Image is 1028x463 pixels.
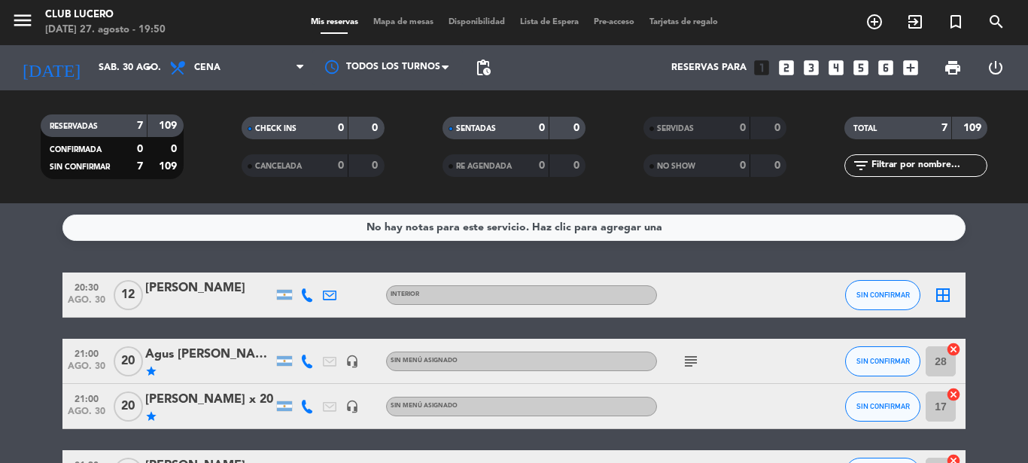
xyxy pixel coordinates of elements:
[876,58,896,78] i: looks_6
[391,358,458,364] span: Sin menú asignado
[740,160,746,171] strong: 0
[941,123,947,133] strong: 7
[752,58,771,78] i: looks_one
[372,160,381,171] strong: 0
[194,62,221,73] span: Cena
[946,387,961,402] i: cancel
[963,123,984,133] strong: 109
[573,160,582,171] strong: 0
[934,286,952,304] i: border_all
[338,123,344,133] strong: 0
[774,123,783,133] strong: 0
[657,163,695,170] span: NO SHOW
[865,13,884,31] i: add_circle_outline
[946,342,961,357] i: cancel
[456,163,512,170] span: RE AGENDADA
[856,402,910,410] span: SIN CONFIRMAR
[145,365,157,377] i: star
[145,410,157,422] i: star
[68,407,105,424] span: ago. 30
[372,123,381,133] strong: 0
[826,58,846,78] i: looks_4
[145,390,273,410] div: [PERSON_NAME] x 20
[774,160,783,171] strong: 0
[145,279,273,298] div: [PERSON_NAME]
[851,58,871,78] i: looks_5
[856,291,910,299] span: SIN CONFIRMAR
[366,219,662,236] div: No hay notas para este servicio. Haz clic para agregar una
[947,13,965,31] i: turned_in_not
[114,391,143,422] span: 20
[303,18,366,26] span: Mis reservas
[137,161,143,172] strong: 7
[114,346,143,376] span: 20
[512,18,586,26] span: Lista de Espera
[366,18,441,26] span: Mapa de mesas
[901,58,920,78] i: add_box
[255,163,302,170] span: CANCELADA
[657,125,694,133] span: SERVIDAS
[539,160,545,171] strong: 0
[391,403,458,409] span: Sin menú asignado
[255,125,297,133] span: CHECK INS
[159,161,180,172] strong: 109
[870,157,987,174] input: Filtrar por nombre...
[856,357,910,365] span: SIN CONFIRMAR
[642,18,725,26] span: Tarjetas de regalo
[11,51,91,84] i: [DATE]
[586,18,642,26] span: Pre-acceso
[987,13,1005,31] i: search
[137,120,143,131] strong: 7
[345,355,359,368] i: headset_mic
[140,59,158,77] i: arrow_drop_down
[45,8,166,23] div: Club Lucero
[50,123,98,130] span: RESERVADAS
[45,23,166,38] div: [DATE] 27. agosto - 19:50
[845,346,920,376] button: SIN CONFIRMAR
[50,146,102,154] span: CONFIRMADA
[137,144,143,154] strong: 0
[740,123,746,133] strong: 0
[853,125,877,133] span: TOTAL
[50,163,110,171] span: SIN CONFIRMAR
[474,59,492,77] span: pending_actions
[801,58,821,78] i: looks_3
[944,59,962,77] span: print
[987,59,1005,77] i: power_settings_new
[441,18,512,26] span: Disponibilidad
[11,9,34,32] i: menu
[338,160,344,171] strong: 0
[11,9,34,37] button: menu
[68,278,105,295] span: 20:30
[974,45,1017,90] div: LOG OUT
[456,125,496,133] span: SENTADAS
[539,123,545,133] strong: 0
[345,400,359,413] i: headset_mic
[68,344,105,361] span: 21:00
[159,120,180,131] strong: 109
[906,13,924,31] i: exit_to_app
[145,345,273,364] div: Agus [PERSON_NAME] x 20
[68,361,105,379] span: ago. 30
[68,389,105,407] span: 21:00
[171,144,180,154] strong: 0
[845,391,920,422] button: SIN CONFIRMAR
[68,295,105,312] span: ago. 30
[845,280,920,310] button: SIN CONFIRMAR
[114,280,143,310] span: 12
[777,58,796,78] i: looks_two
[391,291,419,297] span: Interior
[852,157,870,175] i: filter_list
[682,352,700,370] i: subject
[671,62,747,73] span: Reservas para
[573,123,582,133] strong: 0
